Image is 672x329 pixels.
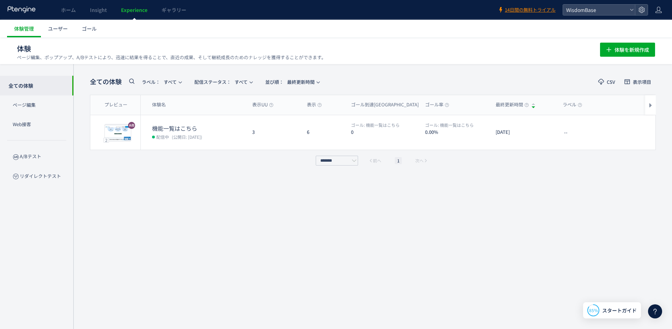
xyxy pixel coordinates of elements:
[261,76,323,87] button: 並び順：最終更新時間
[301,115,345,150] div: 6
[162,6,186,13] span: ギャラリー
[425,129,490,135] dt: 0.00%
[351,129,419,135] dt: 0
[265,76,315,88] span: 最終更新時間
[607,80,615,84] span: CSV
[190,76,256,87] button: 配信ステータス​：すべて
[252,101,273,108] span: 表示UU
[14,25,34,32] span: 体験管理
[265,79,284,85] span: 並び順：
[156,133,169,140] span: 配信中
[90,6,107,13] span: Insight
[307,101,322,108] span: 表示
[490,115,557,150] div: [DATE]
[194,76,248,88] span: すべて
[602,307,637,314] span: スタートガイド
[314,156,432,166] div: pagination
[152,124,247,132] dt: 機能一覧はこちら
[620,76,656,87] button: 表示項目
[90,77,122,86] span: 全ての体験
[105,125,131,141] img: d718213301e396d69a474389551d722e1759987633063.jpeg
[564,5,627,15] span: WisdomBase
[615,43,649,57] span: 体験を新規作成
[194,79,231,85] span: 配信ステータス​：
[48,25,68,32] span: ユーザー
[415,157,424,164] span: 次へ
[137,76,186,87] button: ラベル：すべて
[152,101,166,108] span: 体験名
[172,134,202,140] span: (公開日: [DATE])
[498,7,556,13] a: 14日間の無料トライアル
[413,157,430,164] button: 次へ
[373,157,381,164] span: 前へ
[82,25,97,32] span: ゴール
[247,115,301,150] div: 3
[121,6,147,13] span: Experience
[351,101,424,108] span: ゴール到達[GEOGRAPHIC_DATA]
[589,307,598,313] span: 85%
[61,6,76,13] span: ホーム
[564,129,568,136] span: --
[563,101,582,108] span: ラベル
[351,122,400,128] span: 機能一覧はこちら
[104,101,127,108] span: プレビュー
[600,43,655,57] button: 体験を新規作成
[17,54,326,61] p: ページ編集、ポップアップ、A/Bテストにより、迅速に結果を得ることで、直近の成果、そして継続成長のためのナレッジを獲得することができます。
[425,122,474,128] span: 機能一覧はこちら
[142,79,160,85] span: ラベル：
[425,101,449,108] span: ゴール率
[17,44,585,54] h1: 体験
[594,76,620,87] button: CSV
[633,80,651,84] span: 表示項目
[395,157,402,164] li: 1
[496,101,529,108] span: 最終更新時間
[367,157,383,164] button: 前へ
[142,76,177,88] span: すべて
[103,138,109,143] div: 2
[505,7,556,13] span: 14日間の無料トライアル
